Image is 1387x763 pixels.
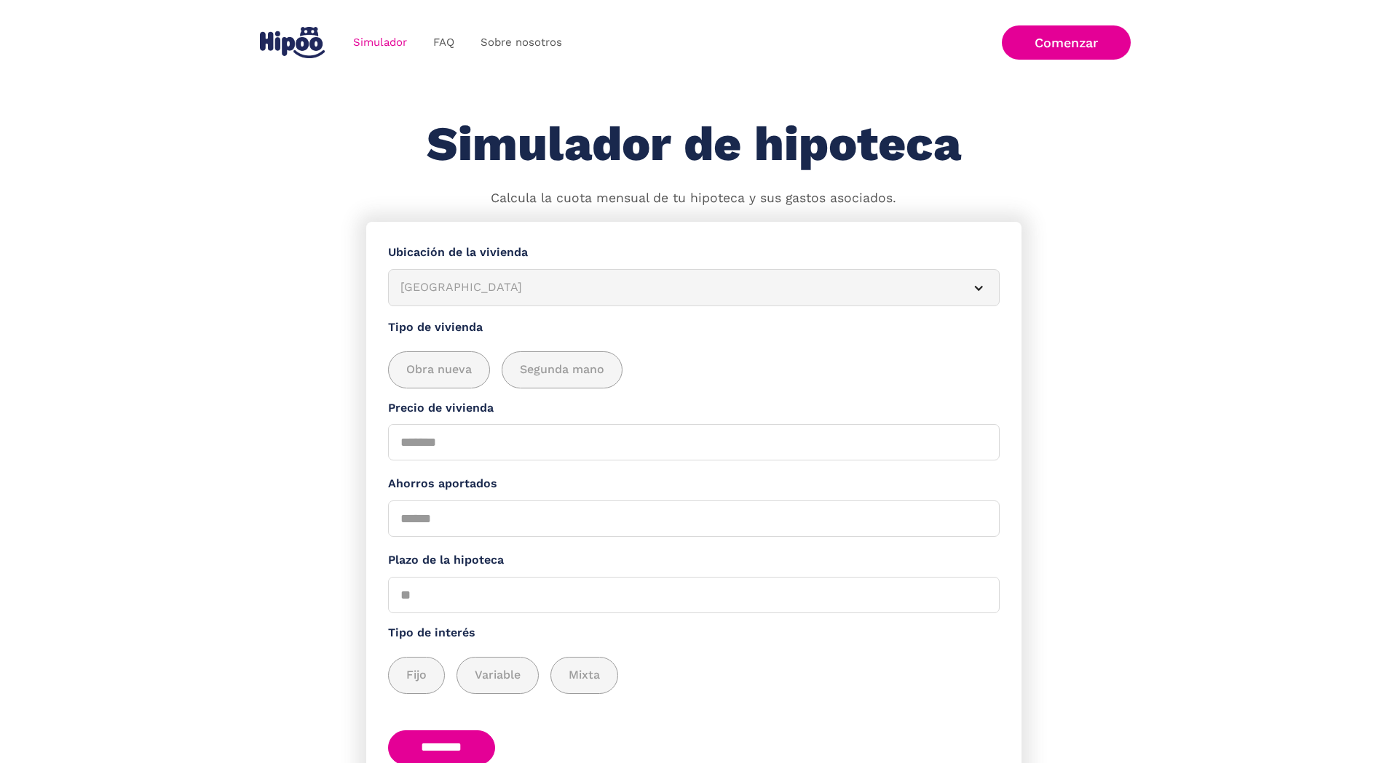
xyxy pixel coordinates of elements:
[1002,25,1131,60] a: Comenzar
[427,118,961,171] h1: Simulador de hipoteca
[388,624,1000,642] label: Tipo de interés
[420,28,467,57] a: FAQ
[491,189,896,208] p: Calcula la cuota mensual de tu hipoteca y sus gastos asociados.
[388,657,1000,694] div: add_description_here
[569,666,600,684] span: Mixta
[406,666,427,684] span: Fijo
[388,351,1000,388] div: add_description_here
[388,399,1000,418] label: Precio de vivienda
[388,551,1000,570] label: Plazo de la hipoteca
[388,475,1000,493] label: Ahorros aportados
[400,279,952,297] div: [GEOGRAPHIC_DATA]
[475,666,521,684] span: Variable
[520,361,604,379] span: Segunda mano
[388,244,1000,262] label: Ubicación de la vivienda
[340,28,420,57] a: Simulador
[467,28,575,57] a: Sobre nosotros
[257,21,328,64] a: home
[406,361,472,379] span: Obra nueva
[388,319,1000,337] label: Tipo de vivienda
[388,269,1000,306] article: [GEOGRAPHIC_DATA]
